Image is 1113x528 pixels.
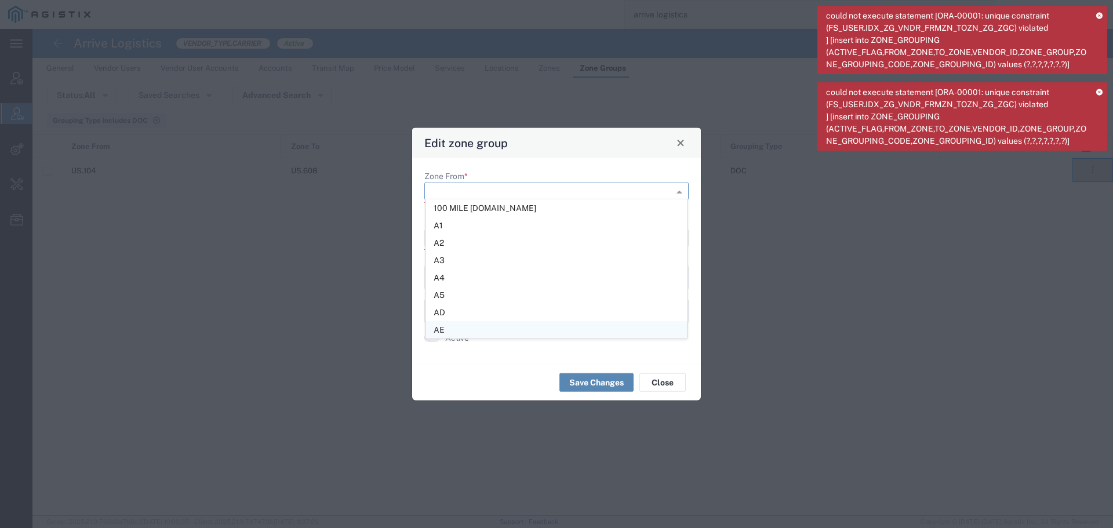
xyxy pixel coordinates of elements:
[826,10,1088,71] span: could not execute statement [ORA-00001: unique constraint (FS_USER.IDX_ZG_VNDR_FRMZN_TOZN_ZG_ZGC)...
[434,220,443,230] span: A1
[424,134,508,151] h4: Edit zone group
[434,203,536,212] span: 100 MILE [DOMAIN_NAME]
[434,325,445,334] span: AE
[639,373,686,392] button: Close
[826,86,1088,147] span: could not execute statement [ORA-00001: unique constraint (FS_USER.IDX_ZG_VNDR_FRMZN_TOZN_ZG_ZGC)...
[434,307,445,316] span: AD
[434,272,445,282] span: A4
[434,255,445,264] span: A3
[425,199,688,338] div: Options List
[559,373,634,392] button: Save Changes
[424,170,468,182] label: Zone From
[434,238,444,247] span: A2
[424,199,689,209] div: This field is required
[424,217,457,230] label: Zone To
[434,290,445,299] span: A5
[424,247,689,257] div: This field is required
[672,134,689,151] button: Close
